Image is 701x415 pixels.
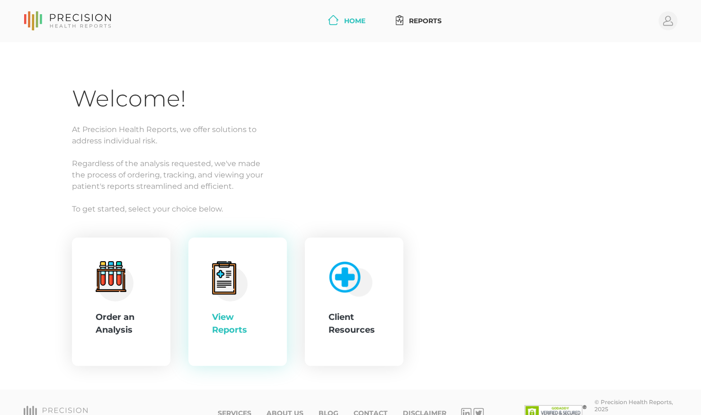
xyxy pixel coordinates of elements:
p: At Precision Health Reports, we offer solutions to address individual risk. [72,124,629,147]
div: Order an Analysis [96,311,147,336]
div: View Reports [212,311,263,336]
img: client-resource.c5a3b187.png [324,257,373,297]
p: To get started, select your choice below. [72,203,629,215]
a: Reports [392,12,445,30]
div: Client Resources [328,311,380,336]
div: © Precision Health Reports, 2025 [594,398,677,413]
a: Home [324,12,369,30]
h1: Welcome! [72,85,629,113]
p: Regardless of the analysis requested, we've made the process of ordering, tracking, and viewing y... [72,158,629,192]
